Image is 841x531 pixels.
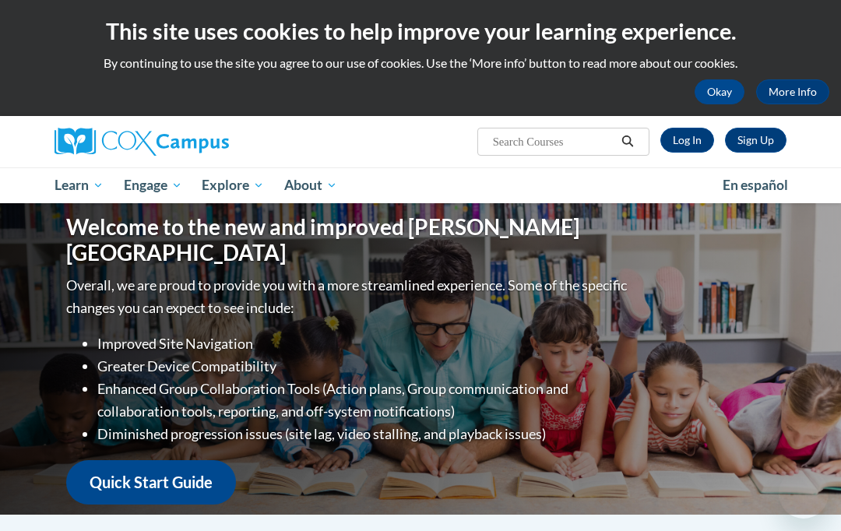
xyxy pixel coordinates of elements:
a: About [274,167,347,203]
h1: Welcome to the new and improved [PERSON_NAME][GEOGRAPHIC_DATA] [66,214,631,266]
a: En español [713,169,798,202]
h2: This site uses cookies to help improve your learning experience. [12,16,829,47]
button: Search [616,132,639,151]
a: Quick Start Guide [66,460,236,505]
a: Learn [44,167,114,203]
button: Okay [695,79,744,104]
p: By continuing to use the site you agree to our use of cookies. Use the ‘More info’ button to read... [12,55,829,72]
li: Improved Site Navigation [97,332,631,355]
a: Log In [660,128,714,153]
span: About [284,176,337,195]
span: En español [723,177,788,193]
li: Diminished progression issues (site lag, video stalling, and playback issues) [97,423,631,445]
a: Explore [192,167,274,203]
input: Search Courses [491,132,616,151]
a: Engage [114,167,192,203]
span: Learn [55,176,104,195]
a: Cox Campus [55,128,283,156]
div: Main menu [43,167,798,203]
li: Greater Device Compatibility [97,355,631,378]
a: Register [725,128,786,153]
a: More Info [756,79,829,104]
img: Cox Campus [55,128,229,156]
li: Enhanced Group Collaboration Tools (Action plans, Group communication and collaboration tools, re... [97,378,631,423]
span: Explore [202,176,264,195]
iframe: Button to launch messaging window [779,469,829,519]
span: Engage [124,176,182,195]
p: Overall, we are proud to provide you with a more streamlined experience. Some of the specific cha... [66,274,631,319]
